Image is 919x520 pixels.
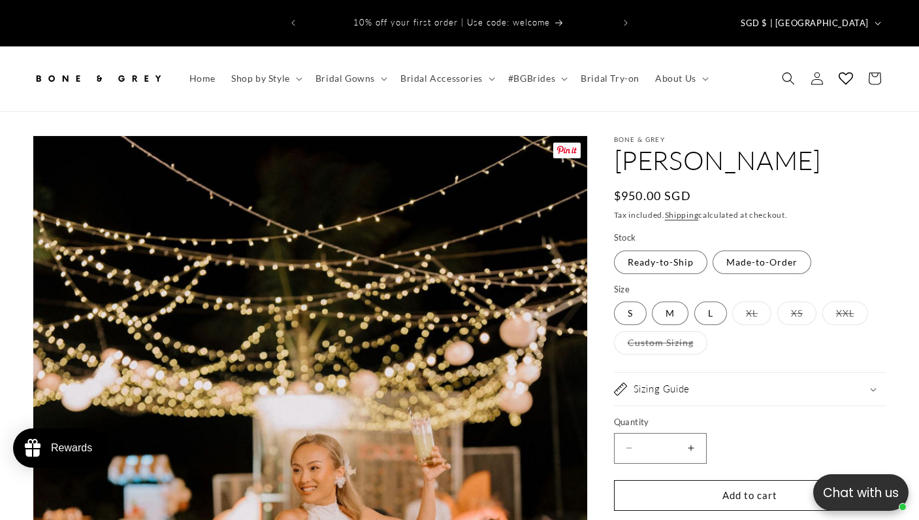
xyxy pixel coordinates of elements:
[614,416,886,429] label: Quantity
[611,10,640,35] button: Next announcement
[508,73,555,84] span: #BGBrides
[189,73,216,84] span: Home
[223,65,308,92] summary: Shop by Style
[732,302,771,325] label: XL
[51,442,92,454] div: Rewards
[614,187,691,205] span: $950.00 SGD
[614,480,886,511] button: Add to cart
[353,17,550,27] span: 10% off your first order | Use code: welcome
[614,302,647,325] label: S
[777,302,816,325] label: XS
[614,135,886,143] p: Bone & Grey
[614,232,637,245] legend: Stock
[652,302,688,325] label: M
[813,483,909,502] p: Chat with us
[614,331,707,355] label: Custom Sizing
[315,73,375,84] span: Bridal Gowns
[573,65,647,92] a: Bridal Try-on
[634,383,690,396] h2: Sizing Guide
[33,64,163,93] img: Bone and Grey Bridal
[813,474,909,511] button: Open chatbox
[614,251,707,274] label: Ready-to-Ship
[500,65,573,92] summary: #BGBrides
[655,73,696,84] span: About Us
[733,10,886,35] button: SGD $ | [GEOGRAPHIC_DATA]
[665,210,699,220] a: Shipping
[182,65,223,92] a: Home
[308,65,393,92] summary: Bridal Gowns
[231,73,290,84] span: Shop by Style
[581,73,639,84] span: Bridal Try-on
[614,143,886,177] h1: [PERSON_NAME]
[713,251,811,274] label: Made-to-Order
[28,60,169,98] a: Bone and Grey Bridal
[614,209,886,222] div: Tax included. calculated at checkout.
[774,64,803,93] summary: Search
[822,302,868,325] label: XXL
[647,65,714,92] summary: About Us
[400,73,483,84] span: Bridal Accessories
[614,283,632,296] legend: Size
[614,373,886,406] summary: Sizing Guide
[741,17,869,30] span: SGD $ | [GEOGRAPHIC_DATA]
[393,65,500,92] summary: Bridal Accessories
[694,302,727,325] label: L
[279,10,308,35] button: Previous announcement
